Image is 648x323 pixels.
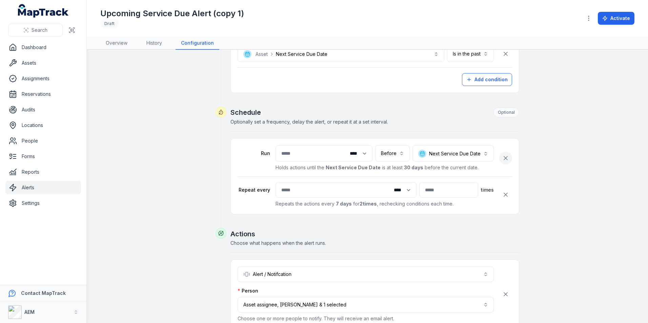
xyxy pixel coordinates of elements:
a: Alerts [5,181,81,194]
a: Assignments [5,72,81,85]
button: AssetNext Service Due Date [238,46,444,62]
h2: Schedule [230,107,519,117]
a: Settings [5,196,81,210]
a: MapTrack [18,4,69,18]
a: Reports [5,165,81,179]
span: Optionally set a frequency, delay the alert, or repeat it at a set interval. [230,119,388,125]
a: History [141,37,167,50]
button: Activate [598,12,634,25]
label: Repeat every [238,187,270,193]
a: Configuration [176,37,219,50]
div: Optional [493,107,519,117]
h2: Actions [230,229,519,239]
p: Repeats the actions every for , rechecking conditions each time. [276,200,494,207]
button: Alert / Notifcation [238,266,494,282]
p: Holds actions until the is at least before the current date. [276,164,494,171]
a: People [5,134,81,148]
strong: 2 times [360,201,377,207]
button: Asset assignee, [PERSON_NAME] & 1 selected [238,297,494,313]
button: Before [375,145,410,161]
strong: 7 days [336,201,352,207]
button: Next Service Due Date [412,145,494,161]
strong: Next Service Due Date [326,165,381,170]
span: times [481,187,494,193]
label: Run [238,150,270,157]
strong: AEM [24,309,35,315]
strong: 30 days [404,165,423,170]
a: Overview [100,37,133,50]
a: Forms [5,150,81,163]
a: Dashboard [5,41,81,54]
button: Is in the past [447,46,494,62]
a: Assets [5,56,81,70]
h1: Upcoming Service Due Alert (copy 1) [100,8,244,19]
button: Add condition [462,73,512,86]
label: Person [238,287,258,294]
span: Choose what happens when the alert runs. [230,240,326,246]
p: Choose one or more people to notify. They will receive an email alert. [238,315,494,322]
span: Search [32,27,47,34]
button: Search [8,24,63,37]
a: Audits [5,103,81,116]
div: Draft [100,19,119,28]
a: Reservations [5,87,81,101]
a: Locations [5,119,81,132]
strong: Contact MapTrack [21,290,66,296]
